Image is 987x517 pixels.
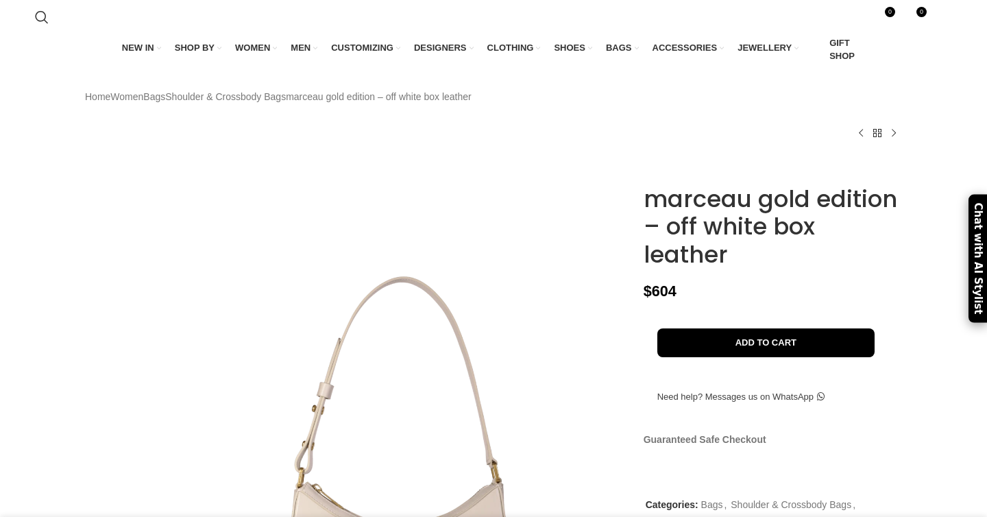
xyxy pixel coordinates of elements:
[606,42,632,54] span: BAGS
[165,89,286,104] a: Shoulder & Crossbody Bags
[487,34,541,62] a: CLOTHING
[554,42,585,54] span: SHOES
[644,434,766,445] strong: Guaranteed Safe Checkout
[82,248,165,328] img: Ateliers Auguste
[853,125,869,141] a: Previous product
[829,37,865,62] span: GIFT SHOP
[916,7,927,17] span: 0
[175,42,215,54] span: SHOP BY
[644,454,881,473] img: guaranteed-safe-checkout-bordered.j
[738,42,792,54] span: JEWELLERY
[235,42,270,54] span: WOMEN
[85,89,110,104] a: Home
[644,383,838,411] a: Need help? Messages us on WhatsApp
[899,3,927,31] div: My Wishlist
[414,42,467,54] span: DESIGNERS
[110,89,143,104] a: Women
[331,34,400,62] a: CUSTOMIZING
[414,34,474,62] a: DESIGNERS
[653,34,724,62] a: ACCESSORIES
[122,34,161,62] a: NEW IN
[143,89,165,104] a: Bags
[646,499,698,510] span: Categories:
[291,42,310,54] span: MEN
[868,3,896,31] a: 0
[657,328,875,357] button: Add to cart
[82,421,165,501] img: Ateliers Auguste bags
[899,3,927,31] a: 0
[644,163,705,178] img: Ateliers Auguste
[175,34,221,62] a: SHOP BY
[653,42,718,54] span: ACCESSORIES
[235,34,277,62] a: WOMEN
[554,34,592,62] a: SHOES
[701,499,723,510] a: Bags
[644,282,652,300] span: $
[812,34,865,65] a: GIFT SHOP
[644,282,677,300] bdi: 604
[291,34,317,62] a: MEN
[738,34,799,62] a: JEWELLERY
[885,7,895,17] span: 0
[853,497,855,512] span: ,
[644,185,902,269] h1: marceau gold edition – off white box leather
[82,335,165,415] img: Ateliers Auguste bag
[28,34,959,65] div: Main navigation
[28,3,56,31] a: Search
[487,42,534,54] span: CLOTHING
[85,89,472,104] nav: Breadcrumb
[331,42,393,54] span: CUSTOMIZING
[286,89,472,104] span: marceau gold edition – off white box leather
[122,42,154,54] span: NEW IN
[731,499,851,510] a: Shoulder & Crossbody Bags
[606,34,639,62] a: BAGS
[886,125,902,141] a: Next product
[812,44,825,56] img: GiftBag
[724,497,727,512] span: ,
